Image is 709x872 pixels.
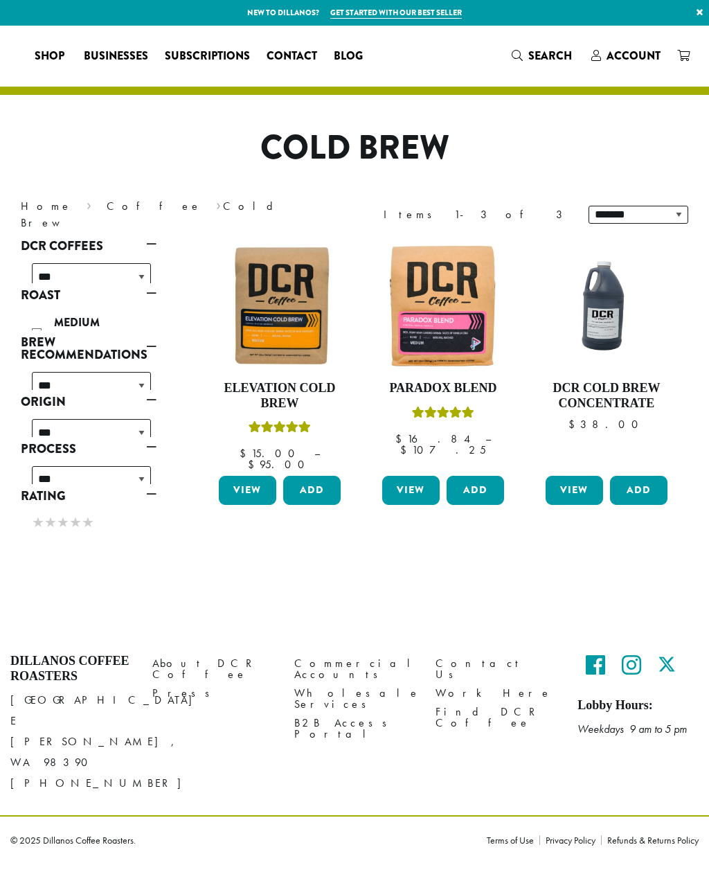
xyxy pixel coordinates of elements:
[10,128,699,168] h1: Cold Brew
[35,48,64,65] span: Shop
[539,835,601,845] a: Privacy Policy
[21,199,72,213] a: Home
[400,443,486,457] bdi: 107.25
[69,513,82,533] span: ★
[26,45,75,67] a: Shop
[215,381,344,411] h4: Elevation Cold Brew
[395,431,407,446] span: $
[10,690,132,794] p: [GEOGRAPHIC_DATA] E [PERSON_NAME], WA 98390
[330,7,462,19] a: Get started with our best seller
[215,241,344,370] img: Elevation-Cold-Brew-300x300.jpg
[21,198,334,231] nav: Breadcrumb
[283,476,341,505] button: Add
[607,48,661,64] span: Account
[314,446,320,461] span: –
[84,48,148,65] span: Businesses
[152,684,273,703] a: Press
[542,241,671,470] a: DCR Cold Brew Concentrate $38.00
[21,330,156,366] a: Brew Recommendations
[165,48,250,65] span: Subscriptions
[447,476,504,505] button: Add
[400,443,412,457] span: $
[21,366,156,390] div: Brew Recommendations
[21,283,156,307] a: Roast
[334,48,363,65] span: Blog
[294,684,415,714] a: Wholesale Services
[395,431,472,446] bdi: 16.84
[21,413,156,437] div: Origin
[436,654,557,684] a: Contact Us
[57,513,69,533] span: ★
[294,654,415,684] a: Commercial Accounts
[485,431,491,446] span: –
[412,404,474,425] div: Rated 5.00 out of 5
[87,193,91,215] span: ›
[21,307,156,330] div: Roast
[216,193,221,215] span: ›
[248,457,311,472] bdi: 95.00
[436,684,557,703] a: Work Here
[240,446,301,461] bdi: 15.00
[294,714,415,744] a: B2B Access Portal
[568,417,645,431] bdi: 38.00
[248,457,260,472] span: $
[542,241,671,370] img: DCR-Cold-Brew-Concentrate.jpg
[10,835,466,845] p: © 2025 Dillanos Coffee Roasters.
[10,654,132,684] h4: Dillanos Coffee Roasters
[10,776,194,790] a: [PHONE_NUMBER]
[503,44,583,67] a: Search
[601,835,699,845] a: Refunds & Returns Policy
[577,722,687,736] em: Weekdays 9 am to 5 pm
[21,258,156,283] div: DCR Coffees
[21,234,156,258] a: DCR Coffees
[219,476,276,505] a: View
[382,476,440,505] a: View
[21,461,156,484] div: Process
[21,484,156,508] a: Rating
[21,508,156,531] div: Rating
[546,476,603,505] a: View
[82,513,94,533] span: ★
[542,381,671,411] h4: DCR Cold Brew Concentrate
[267,48,317,65] span: Contact
[249,419,311,440] div: Rated 5.00 out of 5
[568,417,580,431] span: $
[44,513,57,533] span: ★
[152,654,273,684] a: About DCR Coffee
[21,390,156,413] a: Origin
[577,698,699,713] h5: Lobby Hours:
[528,48,572,64] span: Search
[379,381,508,396] h4: Paradox Blend
[240,446,251,461] span: $
[610,476,667,505] button: Add
[379,241,508,470] a: Paradox BlendRated 5.00 out of 5
[215,241,344,470] a: Elevation Cold BrewRated 5.00 out of 5
[21,437,156,461] a: Process
[436,703,557,733] a: Find DCR Coffee
[54,314,100,351] span: Medium Roast
[107,199,201,213] a: Coffee
[379,241,508,370] img: Paradox_Blend-300x300.jpg
[32,513,44,533] span: ★
[487,835,539,845] a: Terms of Use
[384,206,568,223] div: Items 1-3 of 3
